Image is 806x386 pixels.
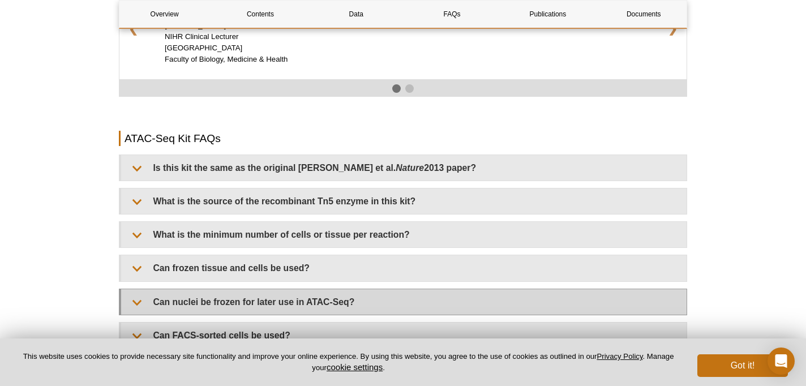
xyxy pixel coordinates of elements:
a: Publications [503,1,593,28]
a: Overview [119,1,209,28]
a: Contents [215,1,305,28]
em: Nature [396,163,424,173]
p: This website uses cookies to provide necessary site functionality and improve your online experie... [18,351,679,373]
p: [PERSON_NAME] NIHR Clinical Lecturer [GEOGRAPHIC_DATA] Faculty of Biology, Medicine & Health [165,20,641,65]
summary: What is the source of the recombinant Tn5 enzyme in this kit? [121,188,687,214]
summary: Is this kit the same as the original [PERSON_NAME] et al.Nature2013 paper? [121,155,687,181]
summary: Can frozen tissue and cells be used? [121,255,687,281]
a: Privacy Policy [597,352,642,361]
a: ❯ [659,14,687,44]
h2: ATAC-Seq Kit FAQs [119,131,687,146]
a: ❮ [119,14,147,44]
button: cookie settings [327,362,383,372]
button: Got it! [697,354,788,377]
summary: What is the minimum number of cells or tissue per reaction? [121,222,687,247]
a: FAQs [407,1,497,28]
summary: Can FACS-sorted cells be used? [121,323,687,348]
a: Data [311,1,401,28]
summary: Can nuclei be frozen for later use in ATAC-Seq? [121,289,687,315]
a: Documents [599,1,689,28]
div: Open Intercom Messenger [768,348,795,375]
